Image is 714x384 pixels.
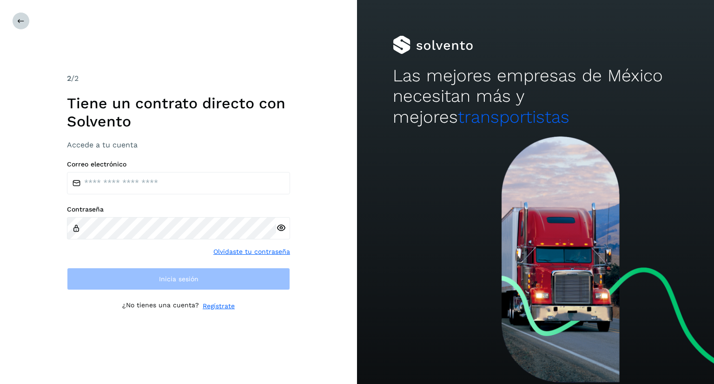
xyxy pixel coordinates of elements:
[203,301,235,311] a: Regístrate
[67,73,290,84] div: /2
[67,160,290,168] label: Correo electrónico
[67,94,290,130] h1: Tiene un contrato directo con Solvento
[67,74,71,83] span: 2
[67,140,290,149] h3: Accede a tu cuenta
[213,247,290,257] a: Olvidaste tu contraseña
[458,107,569,127] span: transportistas
[159,276,198,282] span: Inicia sesión
[67,205,290,213] label: Contraseña
[67,268,290,290] button: Inicia sesión
[122,301,199,311] p: ¿No tienes una cuenta?
[393,66,678,127] h2: Las mejores empresas de México necesitan más y mejores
